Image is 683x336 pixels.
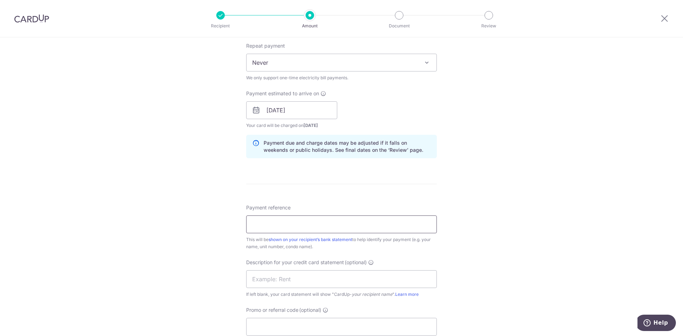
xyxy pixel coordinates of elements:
span: Promo or referral code [246,306,298,314]
img: CardUp [14,14,49,23]
div: We only support one-time electricity bill payments. [246,74,437,81]
p: Review [462,22,515,30]
a: Learn more [395,292,419,297]
span: (optional) [299,306,321,314]
iframe: Opens a widget where you can find more information [637,315,676,332]
span: Payment reference [246,204,291,211]
p: Recipient [194,22,247,30]
span: Never [246,54,437,71]
div: If left blank, your card statement will show "CardUp- ". [246,291,437,298]
label: Repeat payment [246,42,285,49]
span: Your card will be charged on [246,122,337,129]
input: DD / MM / YYYY [246,101,337,119]
span: Description for your credit card statement [246,259,344,266]
span: (optional) [345,259,367,266]
span: [DATE] [303,123,318,128]
input: Example: Rent [246,270,437,288]
p: Document [373,22,425,30]
i: your recipient name [352,292,392,297]
a: shown on your recipient’s bank statement [269,237,352,242]
span: Payment estimated to arrive on [246,90,319,97]
p: Payment due and charge dates may be adjusted if it falls on weekends or public holidays. See fina... [264,139,431,154]
p: Amount [284,22,336,30]
span: Never [247,54,436,71]
div: This will be to help identify your payment (e.g. your name, unit number, condo name). [246,236,437,250]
